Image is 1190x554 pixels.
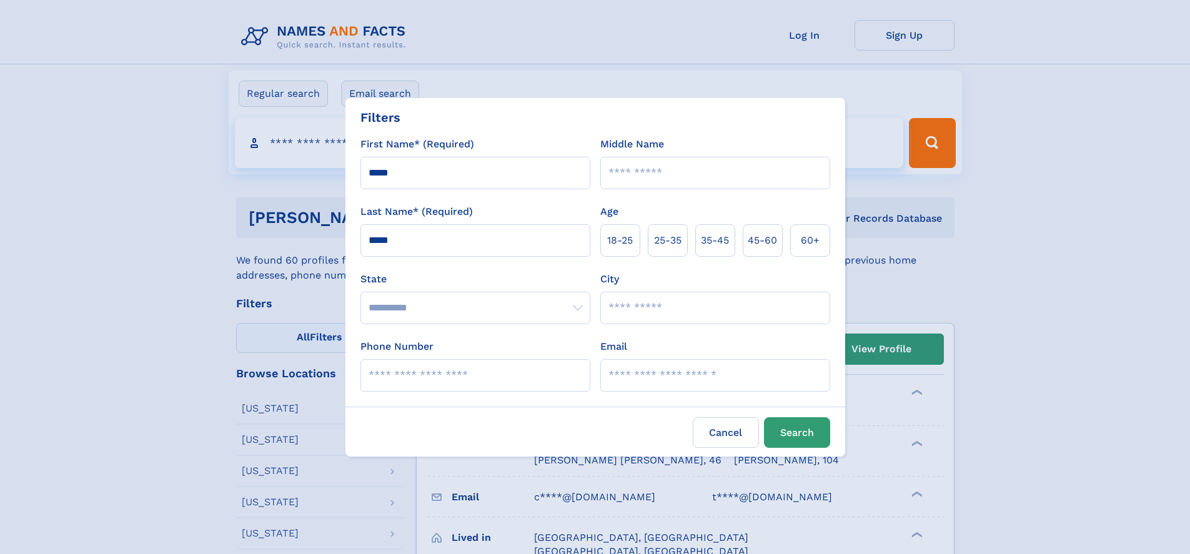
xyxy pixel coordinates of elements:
[600,339,627,354] label: Email
[360,339,434,354] label: Phone Number
[360,108,400,127] div: Filters
[764,417,830,448] button: Search
[360,272,590,287] label: State
[693,417,759,448] label: Cancel
[360,204,473,219] label: Last Name* (Required)
[600,272,619,287] label: City
[654,233,682,248] span: 25‑35
[360,137,474,152] label: First Name* (Required)
[607,233,633,248] span: 18‑25
[748,233,777,248] span: 45‑60
[600,204,618,219] label: Age
[600,137,664,152] label: Middle Name
[801,233,820,248] span: 60+
[701,233,729,248] span: 35‑45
